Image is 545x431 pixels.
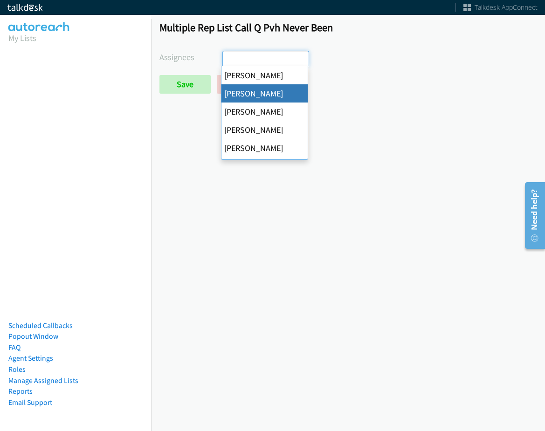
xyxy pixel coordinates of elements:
li: [PERSON_NAME] [221,139,307,157]
input: Save [159,75,211,94]
label: Assignees [159,51,222,63]
a: Talkdesk AppConnect [463,3,538,12]
li: [PERSON_NAME] [221,84,307,103]
a: Back [217,75,269,94]
a: Roles [8,365,26,374]
li: [PERSON_NAME] [221,103,307,121]
a: Popout Window [8,332,58,341]
a: Reports [8,387,33,396]
a: Email Support [8,398,52,407]
a: Agent Settings [8,354,53,363]
a: Scheduled Callbacks [8,321,73,330]
h1: Multiple Rep List Call Q Pvh Never Been [159,21,537,34]
li: [PERSON_NAME] [221,157,307,175]
a: Manage Assigned Lists [8,376,78,385]
iframe: Resource Center [518,178,545,253]
a: My Lists [8,33,36,43]
li: [PERSON_NAME] [221,66,307,84]
li: [PERSON_NAME] [221,121,307,139]
a: FAQ [8,343,21,352]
